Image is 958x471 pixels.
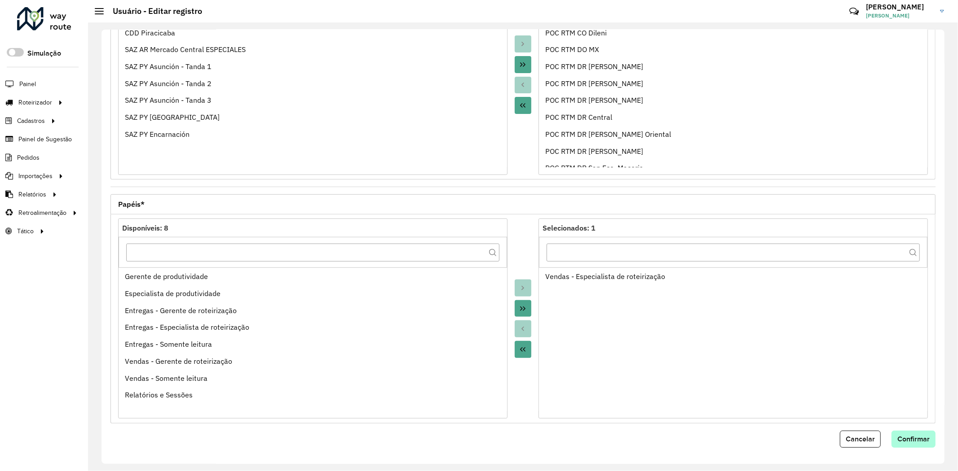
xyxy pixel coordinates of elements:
[125,61,501,72] div: SAZ PY Asunción - Tanda 1
[892,431,936,448] button: Confirmar
[545,271,921,282] div: Vendas - Especialista de roteirização
[515,56,532,73] button: Move All to Target
[545,95,921,105] div: POC RTM DR [PERSON_NAME]
[18,208,66,218] span: Retroalimentação
[844,2,864,21] a: Contato Rápido
[545,129,921,140] div: POC RTM DR [PERSON_NAME] Oriental
[545,146,921,157] div: POC RTM DR [PERSON_NAME]
[125,44,501,55] div: SAZ AR Mercado Central ESPECIALES
[122,222,503,233] div: Disponíveis: 8
[18,98,52,107] span: Roteirizador
[545,27,921,38] div: POC RTM CO Dileni
[866,3,933,11] h3: [PERSON_NAME]
[543,222,924,233] div: Selecionados: 1
[125,305,501,316] div: Entregas - Gerente de roteirização
[17,153,40,162] span: Pedidos
[545,61,921,72] div: POC RTM DR [PERSON_NAME]
[125,78,501,89] div: SAZ PY Asunción - Tanda 2
[17,227,34,236] span: Tático
[125,339,501,349] div: Entregas - Somente leitura
[897,435,930,443] span: Confirmar
[125,322,501,332] div: Entregas - Especialista de roteirização
[125,112,501,122] div: SAZ PY [GEOGRAPHIC_DATA]
[515,341,532,358] button: Move All to Source
[19,79,36,89] span: Painel
[125,129,501,140] div: SAZ PY Encarnación
[545,44,921,55] div: POC RTM DO MX
[125,373,501,384] div: Vendas - Somente leitura
[27,48,61,59] label: Simulação
[18,171,53,181] span: Importações
[866,12,933,20] span: [PERSON_NAME]
[125,389,501,400] div: Relatórios e Sessões
[846,435,875,443] span: Cancelar
[515,97,532,114] button: Move All to Source
[125,271,501,282] div: Gerente de produtividade
[18,190,46,199] span: Relatórios
[17,116,45,126] span: Cadastros
[104,6,202,16] h2: Usuário - Editar registro
[840,431,881,448] button: Cancelar
[125,288,501,299] div: Especialista de produtividade
[515,300,532,317] button: Move All to Target
[125,356,501,366] div: Vendas - Gerente de roteirização
[118,201,145,208] span: Papéis*
[545,78,921,89] div: POC RTM DR [PERSON_NAME]
[125,27,501,38] div: CDD Piracicaba
[18,135,72,144] span: Painel de Sugestão
[125,95,501,105] div: SAZ PY Asunción - Tanda 3
[545,112,921,122] div: POC RTM DR Central
[545,162,921,173] div: POC RTM DR San Fco. Macoris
